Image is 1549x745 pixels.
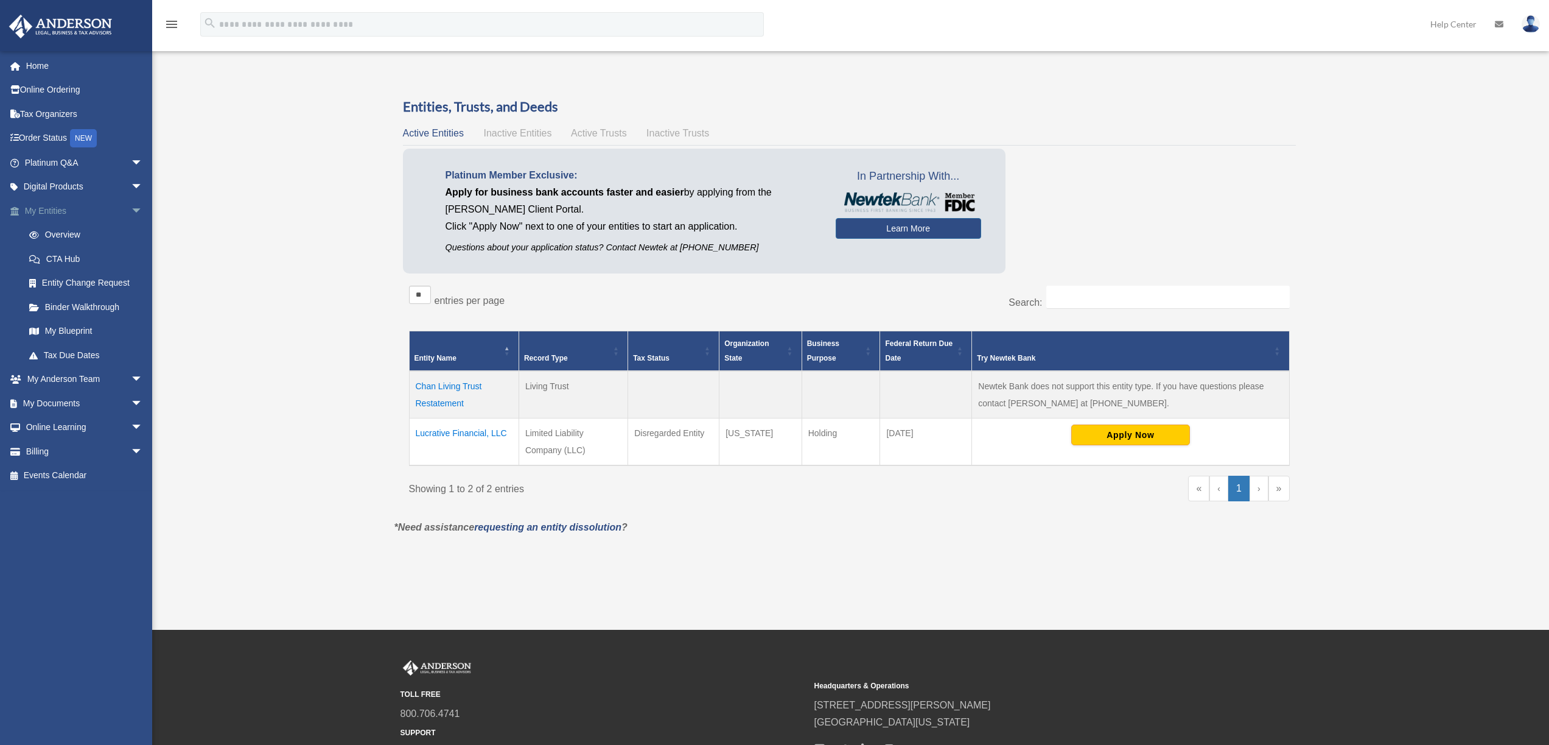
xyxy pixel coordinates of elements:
[403,97,1296,116] h3: Entities, Trusts, and Deeds
[435,295,505,306] label: entries per page
[9,464,161,488] a: Events Calendar
[164,21,179,32] a: menu
[972,331,1289,371] th: Try Newtek Bank : Activate to sort
[9,391,161,415] a: My Documentsarrow_drop_down
[203,16,217,30] i: search
[1268,476,1290,501] a: Last
[1209,476,1228,501] a: Previous
[1009,297,1042,308] label: Search:
[1522,15,1540,33] img: User Pic
[474,522,621,532] a: requesting an entity dissolution
[524,354,568,362] span: Record Type
[400,708,460,719] a: 800.706.4741
[446,167,817,184] p: Platinum Member Exclusive:
[9,415,161,440] a: Online Learningarrow_drop_down
[9,199,161,223] a: My Entitiesarrow_drop_down
[836,167,981,186] span: In Partnership With...
[131,367,155,392] span: arrow_drop_down
[571,128,627,138] span: Active Trusts
[880,418,972,465] td: [DATE]
[1250,476,1268,501] a: Next
[131,150,155,175] span: arrow_drop_down
[446,187,684,197] span: Apply for business bank accounts faster and easier
[400,660,474,676] img: Anderson Advisors Platinum Portal
[131,199,155,224] span: arrow_drop_down
[802,418,880,465] td: Holding
[17,271,161,295] a: Entity Change Request
[885,339,953,362] span: Federal Return Due Date
[9,150,161,175] a: Platinum Q&Aarrow_drop_down
[519,418,628,465] td: Limited Liability Company (LLC)
[836,218,981,239] a: Learn More
[807,339,839,362] span: Business Purpose
[409,371,519,418] td: Chan Living Trust Restatement
[17,223,155,247] a: Overview
[842,192,975,212] img: NewtekBankLogoSM.png
[483,128,551,138] span: Inactive Entities
[414,354,456,362] span: Entity Name
[394,522,628,532] em: *Need assistance ?
[814,717,970,727] a: [GEOGRAPHIC_DATA][US_STATE]
[802,331,880,371] th: Business Purpose: Activate to sort
[131,439,155,464] span: arrow_drop_down
[400,727,806,740] small: SUPPORT
[646,128,709,138] span: Inactive Trusts
[9,367,161,392] a: My Anderson Teamarrow_drop_down
[164,17,179,32] i: menu
[9,102,161,126] a: Tax Organizers
[628,418,719,465] td: Disregarded Entity
[9,126,161,151] a: Order StatusNEW
[1228,476,1250,501] a: 1
[400,688,806,701] small: TOLL FREE
[9,54,161,78] a: Home
[446,218,817,235] p: Click "Apply Now" next to one of your entities to start an application.
[131,391,155,416] span: arrow_drop_down
[1188,476,1209,501] a: First
[409,418,519,465] td: Lucrative Financial, LLC
[446,240,817,255] p: Questions about your application status? Contact Newtek at [PHONE_NUMBER]
[446,184,817,218] p: by applying from the [PERSON_NAME] Client Portal.
[519,331,628,371] th: Record Type: Activate to sort
[17,247,161,271] a: CTA Hub
[719,331,802,371] th: Organization State: Activate to sort
[17,319,161,344] a: My Blueprint
[814,700,991,710] a: [STREET_ADDRESS][PERSON_NAME]
[814,680,1220,693] small: Headquarters & Operations
[880,331,972,371] th: Federal Return Due Date: Activate to sort
[972,371,1289,418] td: Newtek Bank does not support this entity type. If you have questions please contact [PERSON_NAME]...
[628,331,719,371] th: Tax Status: Activate to sort
[17,343,161,367] a: Tax Due Dates
[409,476,841,498] div: Showing 1 to 2 of 2 entries
[9,439,161,464] a: Billingarrow_drop_down
[409,331,519,371] th: Entity Name: Activate to invert sorting
[5,15,116,38] img: Anderson Advisors Platinum Portal
[977,351,1270,365] div: Try Newtek Bank
[131,415,155,440] span: arrow_drop_down
[9,175,161,199] a: Digital Productsarrow_drop_down
[719,418,802,465] td: [US_STATE]
[724,339,769,362] span: Organization State
[519,371,628,418] td: Living Trust
[403,128,464,138] span: Active Entities
[17,295,161,319] a: Binder Walkthrough
[70,129,97,147] div: NEW
[9,78,161,102] a: Online Ordering
[131,175,155,200] span: arrow_drop_down
[1071,425,1190,445] button: Apply Now
[633,354,670,362] span: Tax Status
